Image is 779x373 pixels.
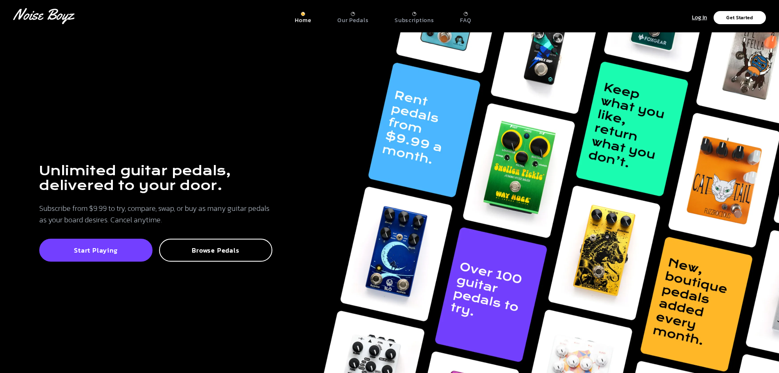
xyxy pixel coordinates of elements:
p: Subscribe from $9.99 to try, compare, swap, or buy as many guitar pedals as your board desires. C... [39,203,272,226]
a: Our Pedals [337,9,368,24]
a: Home [295,9,311,24]
a: Subscriptions [395,9,434,24]
p: Get Started [726,15,753,20]
p: Our Pedals [337,17,368,24]
p: FAQ [460,17,471,24]
p: Log In [692,13,707,23]
p: Subscriptions [395,17,434,24]
p: Home [295,17,311,24]
a: FAQ [460,9,471,24]
h1: Unlimited guitar pedals, delivered to your door. [39,163,272,193]
button: Get Started [714,11,766,24]
p: Start Playing [48,246,144,254]
p: Browse Pedals [168,246,263,254]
